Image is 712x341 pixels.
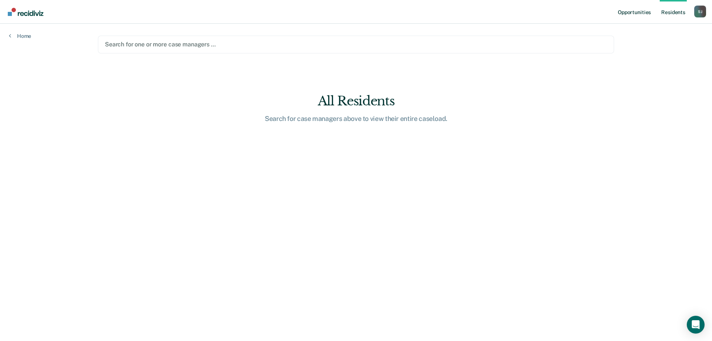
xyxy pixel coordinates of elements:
img: Recidiviz [8,8,43,16]
div: Open Intercom Messenger [687,316,705,334]
div: Search for case managers above to view their entire caseload. [237,115,475,123]
div: All Residents [237,94,475,109]
a: Home [9,33,31,39]
div: S J [694,6,706,17]
button: Profile dropdown button [694,6,706,17]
